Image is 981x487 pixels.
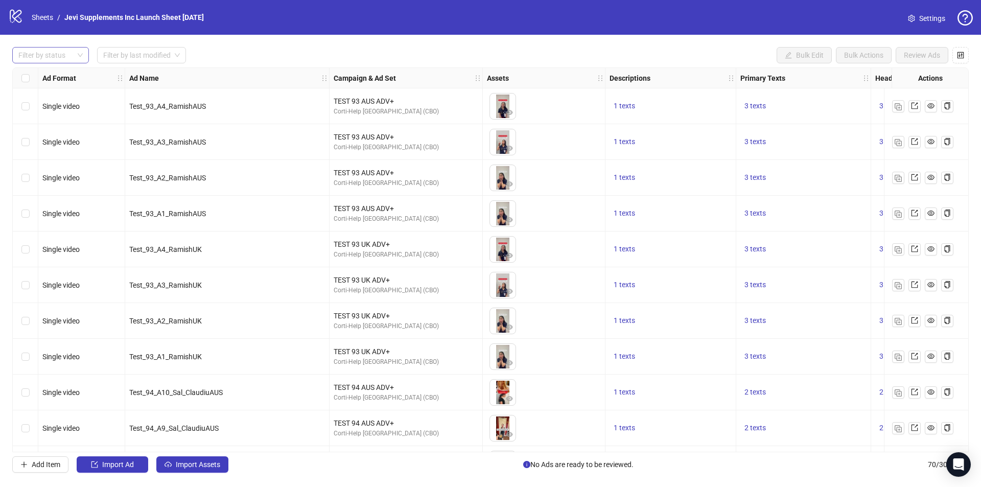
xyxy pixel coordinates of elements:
button: Duplicate [892,243,904,256]
span: copy [944,245,951,252]
span: 3 texts [879,316,901,324]
button: 3 texts [740,172,770,184]
span: eye [506,323,513,331]
button: 3 texts [740,136,770,148]
img: Duplicate [895,246,902,253]
img: Duplicate [895,318,902,325]
span: eye [927,317,935,324]
span: export [911,102,918,109]
strong: Descriptions [610,73,650,84]
button: Duplicate [892,172,904,184]
button: Preview [503,143,516,155]
button: 1 texts [610,386,639,399]
span: holder [474,75,481,82]
button: Bulk Actions [836,47,892,63]
img: Asset 1 [490,129,516,155]
span: 1 texts [614,316,635,324]
span: Import Assets [176,460,220,469]
span: 1 texts [614,209,635,217]
button: Preview [503,250,516,262]
div: Select row 9 [13,375,38,410]
button: Preview [503,178,516,191]
span: Single video [42,210,80,218]
span: 3 texts [744,173,766,181]
strong: Headlines [875,73,908,84]
div: Corti-Help [GEOGRAPHIC_DATA] (CBO) [334,393,478,403]
span: holder [597,75,604,82]
span: 1 texts [614,352,635,360]
button: 3 texts [875,351,905,363]
span: eye [506,145,513,152]
button: 3 texts [740,243,770,256]
span: Test_93_A2_RamishUK [129,317,202,325]
div: Corti-Help [GEOGRAPHIC_DATA] (CBO) [334,357,478,367]
div: TEST 93 AUS ADV+ [334,167,478,178]
div: Corti-Help [GEOGRAPHIC_DATA] (CBO) [334,250,478,260]
span: Single video [42,174,80,182]
img: Duplicate [895,282,902,289]
span: export [911,424,918,431]
strong: Ad Name [129,73,159,84]
button: 2 texts [740,386,770,399]
button: 3 texts [740,207,770,220]
button: Duplicate [892,136,904,148]
strong: Actions [918,73,943,84]
div: TEST 93 UK ADV+ [334,310,478,321]
span: Import Ad [102,460,134,469]
img: Asset 1 [490,415,516,441]
img: Duplicate [895,103,902,110]
span: eye [927,388,935,396]
img: Asset 1 [490,308,516,334]
span: 3 texts [744,352,766,360]
button: 1 texts [610,422,639,434]
img: Duplicate [895,175,902,182]
div: Corti-Help [GEOGRAPHIC_DATA] (CBO) [334,107,478,117]
div: Corti-Help [GEOGRAPHIC_DATA] (CBO) [334,429,478,438]
button: Preview [503,321,516,334]
span: 1 texts [614,424,635,432]
div: Select row 10 [13,410,38,446]
button: Add Item [12,456,68,473]
button: Preview [503,393,516,405]
span: eye [506,288,513,295]
button: Preview [503,214,516,226]
img: Asset 1 [490,380,516,405]
div: Select row 1 [13,88,38,124]
div: Corti-Help [GEOGRAPHIC_DATA] (CBO) [334,214,478,224]
button: 3 texts [740,279,770,291]
span: export [911,281,918,288]
button: Duplicate [892,207,904,220]
span: 3 texts [744,102,766,110]
button: 1 texts [610,243,639,256]
span: 3 texts [879,173,901,181]
span: 3 texts [744,281,766,289]
button: 1 texts [610,172,639,184]
span: eye [506,252,513,259]
div: TEST 93 AUS ADV+ [334,131,478,143]
div: Select row 7 [13,303,38,339]
img: Asset 1 [490,165,516,191]
img: Asset 1 [490,272,516,298]
span: export [911,388,918,396]
div: Resize Ad Format column [122,68,125,88]
div: Open Intercom Messenger [946,452,971,477]
span: 2 texts [744,424,766,432]
span: eye [927,353,935,360]
span: eye [927,174,935,181]
span: info-circle [523,461,530,468]
strong: Primary Texts [740,73,785,84]
span: 3 texts [744,316,766,324]
span: copy [944,102,951,109]
button: 1 texts [610,207,639,220]
span: 1 texts [614,388,635,396]
button: 3 texts [875,279,905,291]
div: Corti-Help [GEOGRAPHIC_DATA] (CBO) [334,286,478,295]
button: 3 texts [740,315,770,327]
span: holder [124,75,131,82]
div: Resize Campaign & Ad Set column [480,68,482,88]
span: Test_93_A4_RamishAUS [129,102,206,110]
span: Single video [42,353,80,361]
span: eye [506,359,513,366]
img: Asset 1 [490,201,516,226]
div: Select row 4 [13,196,38,231]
